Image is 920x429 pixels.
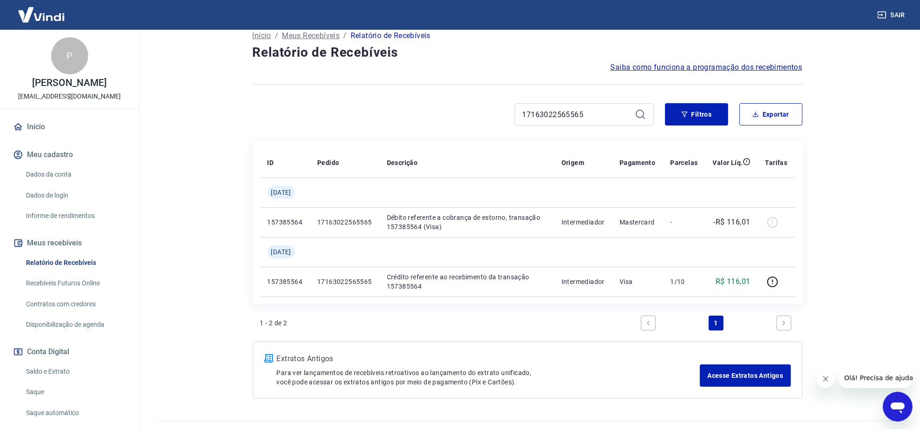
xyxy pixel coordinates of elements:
p: R$ 116,01 [716,276,750,287]
input: Busque pelo número do pedido [522,107,631,121]
a: Page 1 is your current page [709,316,724,330]
p: 17163022565565 [317,277,372,286]
p: Tarifas [765,158,788,167]
button: Filtros [665,103,728,125]
p: Origem [561,158,584,167]
p: Crédito referente ao recebimento da transação 157385564 [387,272,547,291]
iframe: Fechar mensagem [816,370,835,388]
p: 1 - 2 de 2 [260,318,287,328]
div: P [51,37,88,74]
p: Valor Líq. [713,158,743,167]
p: 17163022565565 [317,218,372,227]
p: [EMAIL_ADDRESS][DOMAIN_NAME] [18,92,121,101]
a: Dados de login [22,186,128,205]
p: / [275,30,278,41]
a: Relatório de Recebíveis [22,253,128,272]
p: / [343,30,346,41]
p: 1/10 [670,277,698,286]
ul: Pagination [637,312,795,334]
p: Intermediador [561,218,605,227]
p: ID [268,158,274,167]
a: Disponibilização de agenda [22,315,128,334]
button: Exportar [739,103,803,125]
p: - [670,218,698,227]
p: Pagamento [620,158,656,167]
p: Parcelas [670,158,698,167]
p: 157385564 [268,277,303,286]
p: Para ver lançamentos de recebíveis retroativos ao lançamento do extrato unificado, você pode aces... [277,368,700,387]
p: Descrição [387,158,418,167]
p: 157385564 [268,218,303,227]
a: Saiba como funciona a programação dos recebimentos [611,62,803,73]
p: Intermediador [561,277,605,286]
a: Saque automático [22,403,128,422]
span: Olá! Precisa de ajuda? [6,7,78,14]
span: [DATE] [271,247,291,257]
a: Saque [22,383,128,402]
p: Pedido [317,158,339,167]
img: ícone [264,354,273,363]
p: Mastercard [620,218,656,227]
h4: Relatório de Recebíveis [253,43,803,62]
a: Next page [776,316,791,330]
button: Meus recebíveis [11,233,128,253]
a: Saldo e Extrato [22,362,128,381]
a: Meus Recebíveis [282,30,339,41]
a: Previous page [641,316,656,330]
button: Meu cadastro [11,145,128,165]
p: Visa [620,277,656,286]
a: Início [253,30,271,41]
a: Início [11,117,128,137]
a: Dados da conta [22,165,128,184]
a: Contratos com credores [22,295,128,314]
button: Conta Digital [11,342,128,362]
a: Acesse Extratos Antigos [700,364,790,387]
p: -R$ 116,01 [714,217,750,228]
p: Relatório de Recebíveis [351,30,431,41]
p: Extratos Antigos [277,353,700,364]
button: Sair [875,7,909,24]
a: Recebíveis Futuros Online [22,274,128,293]
iframe: Botão para abrir a janela de mensagens [883,392,913,422]
span: [DATE] [271,188,291,197]
p: [PERSON_NAME] [32,78,106,88]
iframe: Mensagem da empresa [839,368,913,388]
p: Débito referente a cobrança de estorno, transação 157385564 (Visa) [387,213,547,231]
img: Vindi [11,0,72,29]
a: Informe de rendimentos [22,206,128,225]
